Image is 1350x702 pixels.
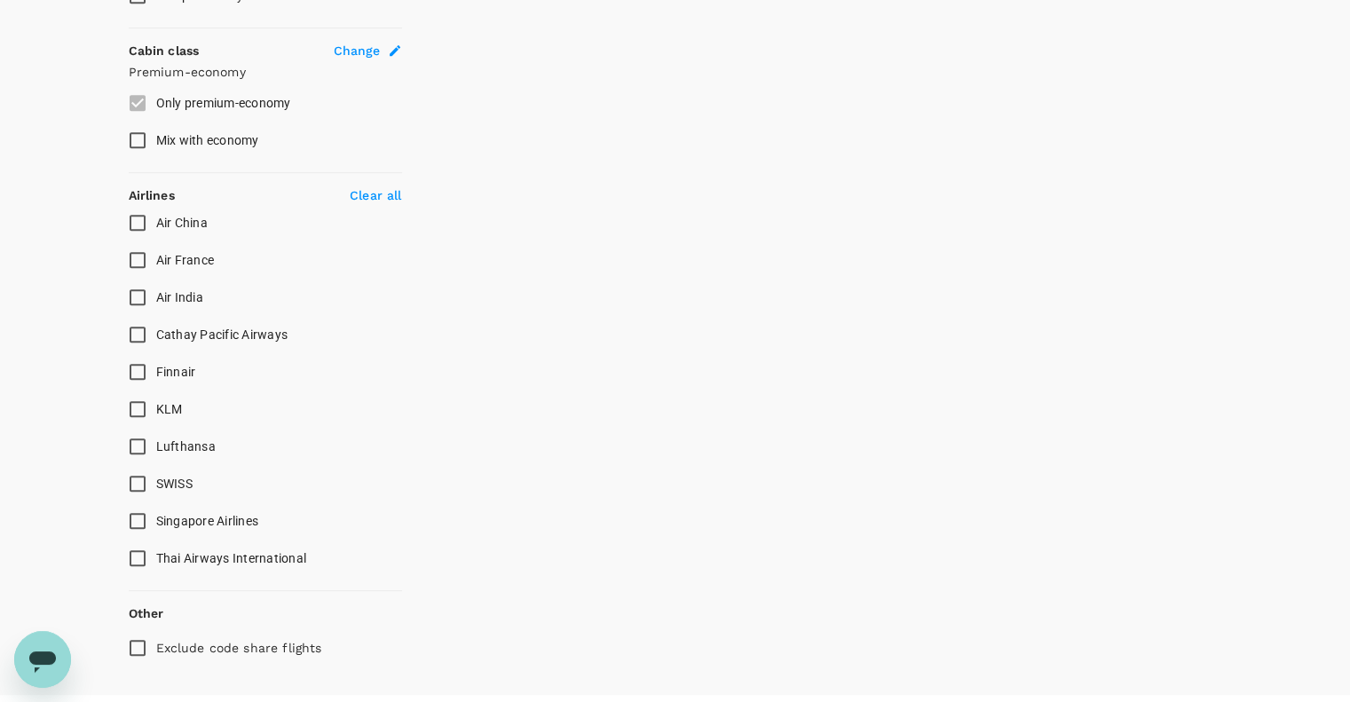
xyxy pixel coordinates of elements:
p: Exclude code share flights [156,639,322,657]
span: KLM [156,402,183,416]
span: Only premium-economy [156,96,291,110]
span: Lufthansa [156,439,216,454]
p: Other [129,604,164,622]
iframe: Button to launch messaging window [14,631,71,688]
span: Change [334,42,381,59]
span: Air India [156,290,203,304]
span: Thai Airways International [156,551,307,565]
span: Air France [156,253,215,267]
span: Finnair [156,365,196,379]
span: Cathay Pacific Airways [156,327,288,342]
span: Singapore Airlines [156,514,259,528]
strong: Cabin class [129,43,200,58]
span: SWISS [156,477,193,491]
p: Clear all [350,186,401,204]
span: Mix with economy [156,133,259,147]
strong: Airlines [129,188,175,202]
span: Air China [156,216,208,230]
p: Premium-economy [129,63,402,81]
